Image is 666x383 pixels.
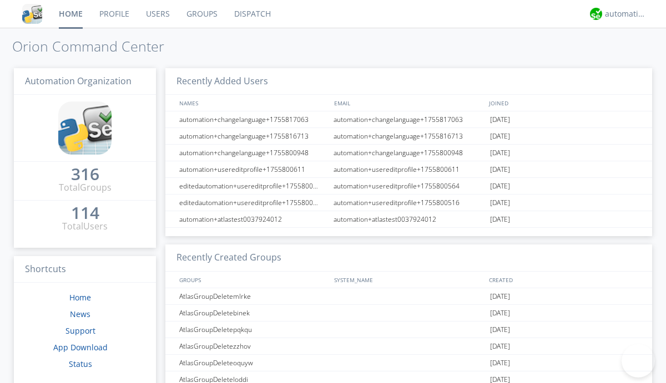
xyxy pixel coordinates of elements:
[165,244,652,272] h3: Recently Created Groups
[605,8,647,19] div: automation+atlas
[490,111,510,128] span: [DATE]
[165,68,652,95] h3: Recently Added Users
[331,195,487,211] div: automation+usereditprofile+1755800516
[59,181,112,194] div: Total Groups
[69,359,92,369] a: Status
[165,211,652,228] a: automation+atlastest0037924012automation+atlastest0037924012[DATE]
[176,211,330,227] div: automation+atlastest0037924012
[176,145,330,161] div: automation+changelanguage+1755800948
[53,342,108,353] a: App Download
[490,338,510,355] span: [DATE]
[165,128,652,145] a: automation+changelanguage+1755816713automation+changelanguage+1755816713[DATE]
[331,178,487,194] div: automation+usereditprofile+1755800564
[165,288,652,305] a: AtlasGroupDeletemlrke[DATE]
[176,288,330,304] div: AtlasGroupDeletemlrke
[622,344,655,377] iframe: Toggle Customer Support
[65,325,95,336] a: Support
[331,272,486,288] div: SYSTEM_NAME
[14,256,156,283] h3: Shortcuts
[165,338,652,355] a: AtlasGroupDeletezzhov[DATE]
[486,95,642,111] div: JOINED
[165,161,652,178] a: automation+usereditprofile+1755800611automation+usereditprofile+1755800611[DATE]
[176,195,330,211] div: editedautomation+usereditprofile+1755800516
[490,178,510,195] span: [DATE]
[490,321,510,338] span: [DATE]
[70,309,90,319] a: News
[331,145,487,161] div: automation+changelanguage+1755800948
[165,321,652,338] a: AtlasGroupDeletepqkqu[DATE]
[176,272,329,288] div: GROUPS
[165,305,652,321] a: AtlasGroupDeletebinek[DATE]
[490,211,510,228] span: [DATE]
[490,288,510,305] span: [DATE]
[62,220,108,233] div: Total Users
[165,195,652,211] a: editedautomation+usereditprofile+1755800516automation+usereditprofile+1755800516[DATE]
[331,128,487,144] div: automation+changelanguage+1755816713
[176,355,330,371] div: AtlasGroupDeleteoquyw
[176,321,330,338] div: AtlasGroupDeletepqkqu
[331,161,487,177] div: automation+usereditprofile+1755800611
[176,111,330,127] div: automation+changelanguage+1755817063
[176,178,330,194] div: editedautomation+usereditprofile+1755800564
[165,355,652,371] a: AtlasGroupDeleteoquyw[DATE]
[490,355,510,371] span: [DATE]
[176,338,330,354] div: AtlasGroupDeletezzhov
[331,211,487,227] div: automation+atlastest0037924012
[176,305,330,321] div: AtlasGroupDeletebinek
[486,272,642,288] div: CREATED
[58,101,112,155] img: cddb5a64eb264b2086981ab96f4c1ba7
[490,128,510,145] span: [DATE]
[22,4,42,24] img: cddb5a64eb264b2086981ab96f4c1ba7
[176,161,330,177] div: automation+usereditprofile+1755800611
[331,95,486,111] div: EMAIL
[590,8,602,20] img: d2d01cd9b4174d08988066c6d424eccd
[69,292,91,303] a: Home
[176,95,329,111] div: NAMES
[490,145,510,161] span: [DATE]
[25,75,132,87] span: Automation Organization
[71,207,99,218] div: 114
[490,305,510,321] span: [DATE]
[490,161,510,178] span: [DATE]
[490,195,510,211] span: [DATE]
[176,128,330,144] div: automation+changelanguage+1755816713
[165,111,652,128] a: automation+changelanguage+1755817063automation+changelanguage+1755817063[DATE]
[71,168,99,180] div: 316
[71,207,99,220] a: 114
[71,168,99,181] a: 316
[165,145,652,161] a: automation+changelanguage+1755800948automation+changelanguage+1755800948[DATE]
[331,111,487,127] div: automation+changelanguage+1755817063
[165,178,652,195] a: editedautomation+usereditprofile+1755800564automation+usereditprofile+1755800564[DATE]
